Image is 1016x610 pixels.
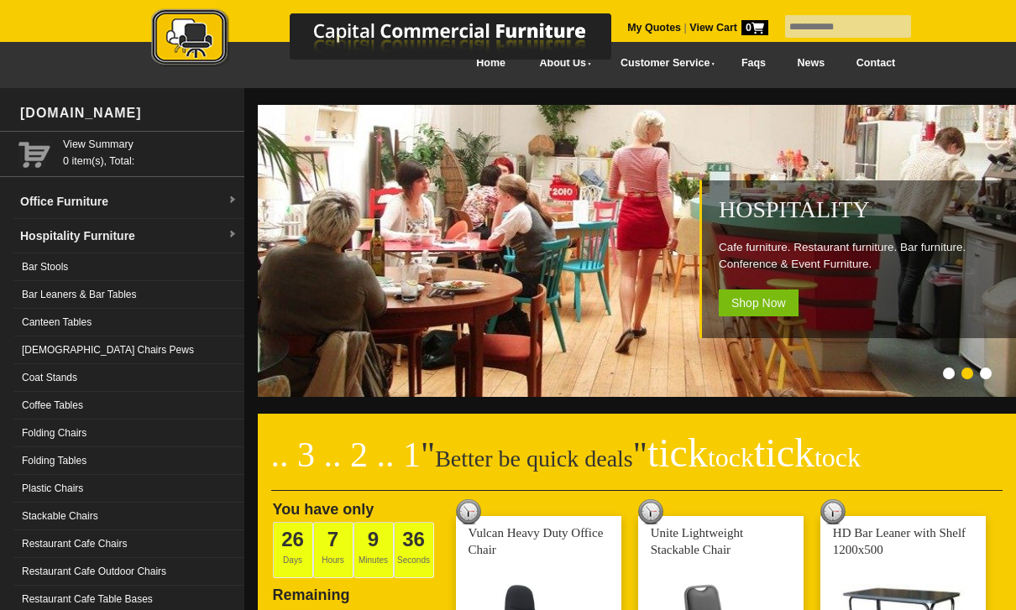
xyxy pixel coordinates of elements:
span: Minutes [354,522,394,578]
a: News [782,44,841,82]
a: Coat Stands [13,364,244,392]
a: Restaurant Cafe Chairs [13,530,244,558]
span: 7 [327,528,338,550]
a: Bar Stools [13,253,244,281]
span: 9 [368,528,379,550]
div: [DOMAIN_NAME] [13,88,244,138]
a: [DEMOGRAPHIC_DATA] Chairs Pews [13,336,244,364]
span: Shop Now [719,289,799,316]
span: Days [273,522,313,578]
span: tick tick [647,430,861,475]
a: Bar Leaners & Bar Tables [13,281,244,309]
a: View Cart0 [687,22,768,34]
li: Page dot 3 [980,368,992,379]
img: dropdown [228,230,238,240]
a: Coffee Tables [13,392,244,420]
span: .. 3 .. 2 .. 1 [271,435,422,474]
span: Remaining [273,580,350,603]
a: Stackable Chairs [13,503,244,530]
li: Page dot 1 [943,368,955,379]
span: tock [708,442,754,472]
a: Contact [841,44,911,82]
h2: Hospitality [719,197,1008,222]
span: 0 item(s), Total: [63,136,238,167]
span: Hours [313,522,354,578]
img: tick tock deal clock [638,499,663,524]
p: Cafe furniture. Restaurant furniture. Bar furniture. Conference & Event Furniture. [719,239,1008,273]
a: Faqs [725,44,782,82]
a: Canteen Tables [13,309,244,336]
img: Capital Commercial Furniture Logo [105,8,693,70]
a: Hospitality Furnituredropdown [13,219,244,253]
img: tick tock deal clock [456,499,481,524]
a: Capital Commercial Furniture Logo [105,8,693,75]
a: Office Furnituredropdown [13,185,244,219]
h2: Better be quick deals [271,441,1003,491]
a: Restaurant Cafe Outdoor Chairs [13,558,244,586]
span: You have only [273,501,374,518]
img: dropdown [228,196,238,206]
span: Seconds [394,522,434,578]
span: 0 [741,20,768,35]
li: Page dot 2 [961,368,973,379]
span: 26 [281,528,304,550]
span: " [633,435,861,474]
strong: View Cart [689,22,768,34]
a: Folding Tables [13,447,244,475]
span: tock [814,442,861,472]
a: Plastic Chairs [13,475,244,503]
a: View Summary [63,136,238,153]
span: 36 [402,528,425,550]
a: Folding Chairs [13,420,244,447]
span: " [421,435,435,474]
img: tick tock deal clock [820,499,846,524]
